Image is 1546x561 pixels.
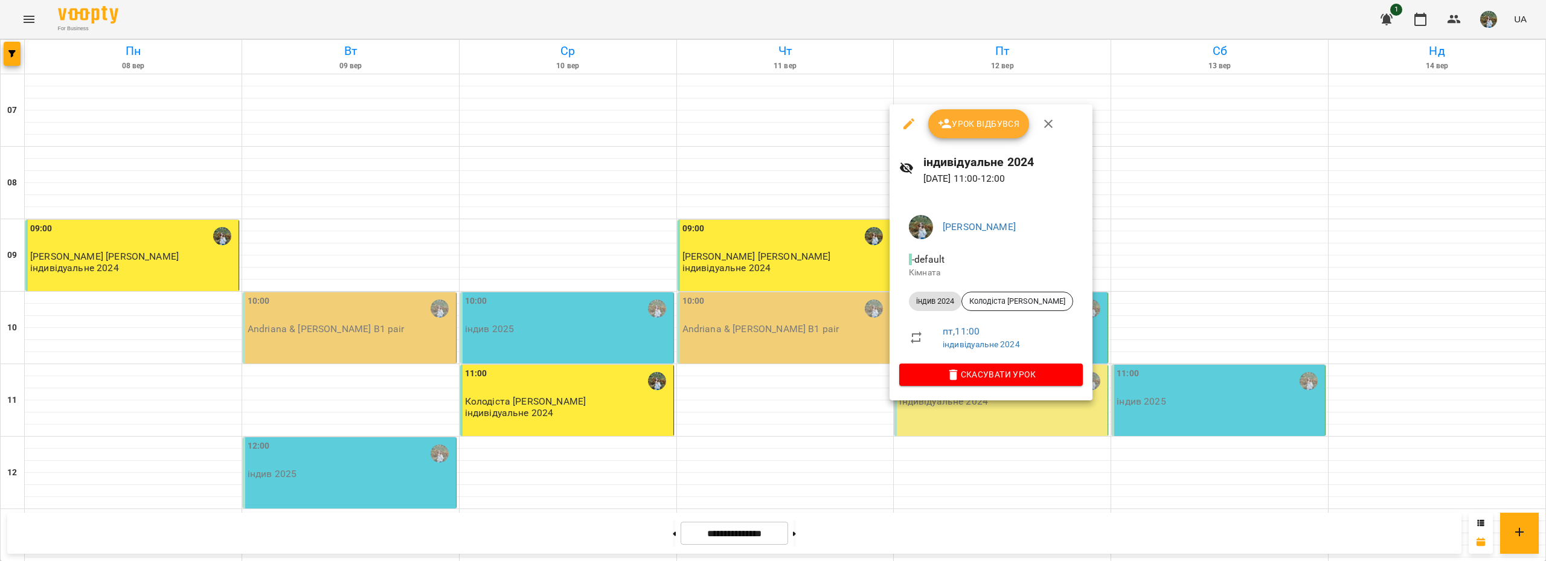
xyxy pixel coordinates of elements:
[938,117,1020,131] span: Урок відбувся
[909,296,961,307] span: індив 2024
[909,367,1073,382] span: Скасувати Урок
[923,172,1083,186] p: [DATE] 11:00 - 12:00
[943,339,1020,349] a: індивідуальне 2024
[909,215,933,239] img: 3d28a0deb67b6f5672087bb97ef72b32.jpg
[943,221,1016,232] a: [PERSON_NAME]
[962,296,1073,307] span: Колодіста [PERSON_NAME]
[961,292,1073,311] div: Колодіста [PERSON_NAME]
[923,153,1083,172] h6: індивідуальне 2024
[909,267,1073,279] p: Кімната
[909,254,947,265] span: - default
[928,109,1030,138] button: Урок відбувся
[943,325,980,337] a: пт , 11:00
[899,364,1083,385] button: Скасувати Урок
